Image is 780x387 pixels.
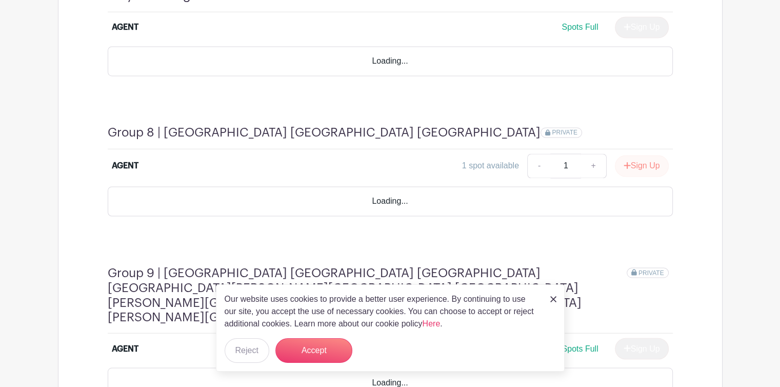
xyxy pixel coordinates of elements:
span: PRIVATE [552,129,577,136]
div: AGENT [112,342,138,355]
a: - [527,153,551,178]
span: PRIVATE [638,269,664,276]
button: Accept [275,338,352,363]
button: Reject [225,338,269,363]
a: Here [423,319,441,328]
h4: Group 8 | [GEOGRAPHIC_DATA] [GEOGRAPHIC_DATA] [GEOGRAPHIC_DATA] [108,125,541,140]
div: AGENT [112,21,138,33]
span: Spots Full [562,344,598,353]
div: Loading... [108,186,673,216]
div: Loading... [108,46,673,76]
a: + [581,153,606,178]
div: 1 spot available [462,160,519,172]
h4: Group 9 | [GEOGRAPHIC_DATA] [GEOGRAPHIC_DATA] [GEOGRAPHIC_DATA] [GEOGRAPHIC_DATA][PERSON_NAME][GE... [108,265,627,324]
button: Sign Up [615,155,669,177]
span: Spots Full [562,23,598,31]
img: close_button-5f87c8562297e5c2d7936805f587ecaba9071eb48480494691a3f1689db116b3.svg [550,296,556,302]
p: Our website uses cookies to provide a better user experience. By continuing to use our site, you ... [225,293,539,330]
div: AGENT [112,160,138,172]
